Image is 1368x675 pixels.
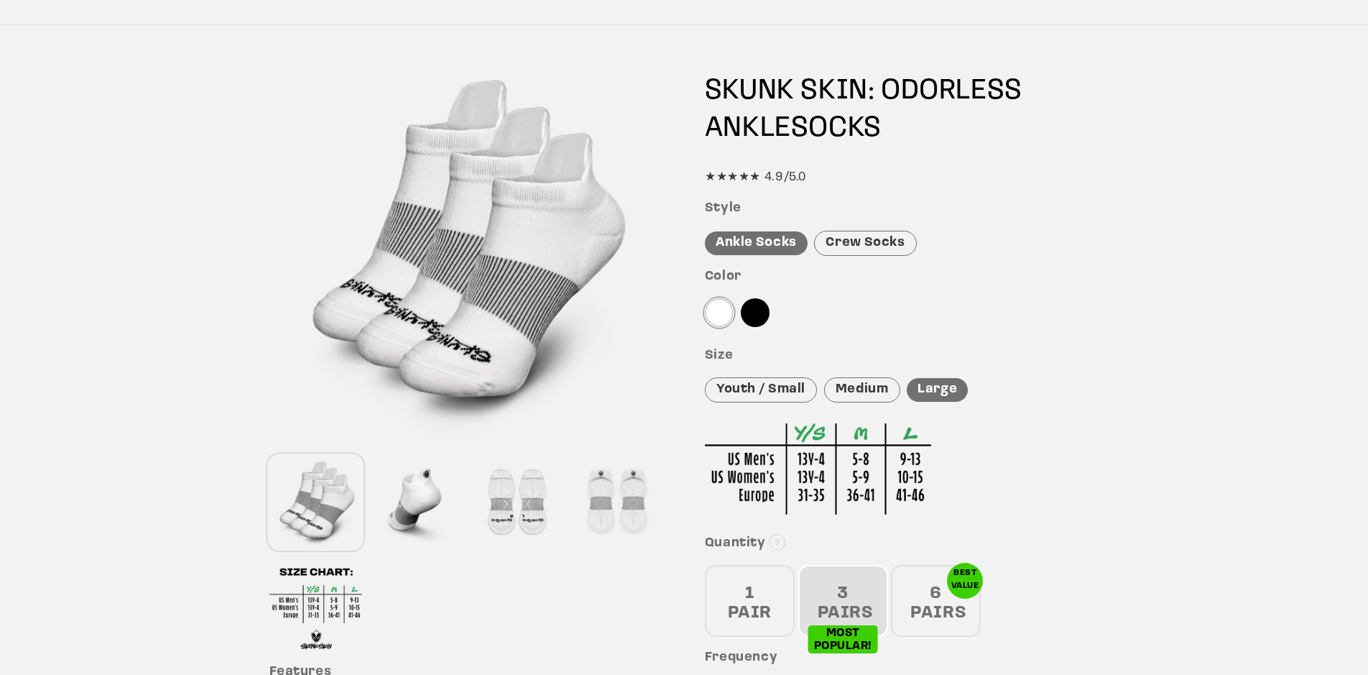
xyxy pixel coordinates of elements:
div: Large [907,378,968,402]
h1: SKUNK SKIN: ODORLESS SOCKS [705,73,1099,147]
div: Medium [824,377,900,403]
h3: Quantity [705,536,1099,552]
div: Crew Socks [814,231,916,256]
h3: Color [705,269,1099,285]
div: Youth / Small [705,377,817,403]
div: 3 PAIRS [798,565,888,637]
h3: Style [705,201,1099,217]
img: Sizing Chart [705,423,931,515]
div: ★★★★★ 4.9/5.0 [705,167,1099,188]
span: ANKLE [705,114,791,143]
h3: Frequency [705,650,1099,666]
div: Ankle Socks [705,231,808,255]
div: 1 PAIR [705,565,795,637]
div: 6 PAIRS [891,565,981,637]
h3: Size [705,348,1099,364]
